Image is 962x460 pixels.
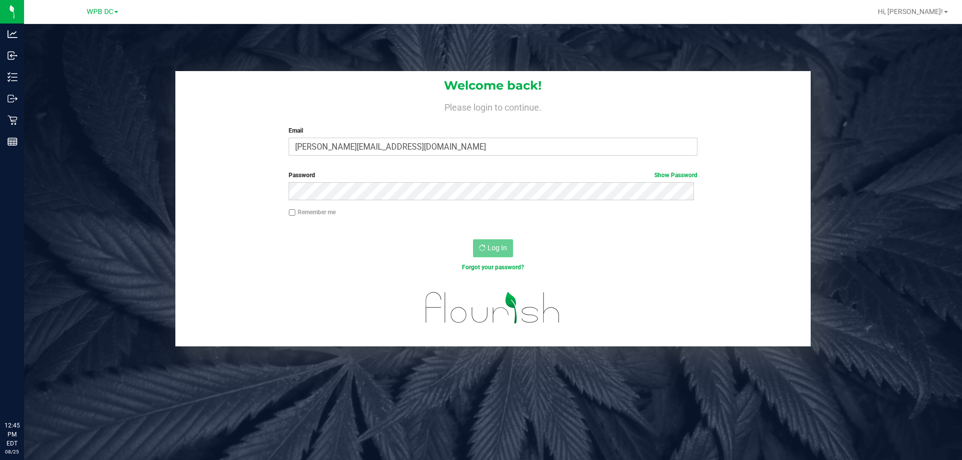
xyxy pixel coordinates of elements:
[289,172,315,179] span: Password
[175,79,811,92] h1: Welcome back!
[5,421,20,448] p: 12:45 PM EDT
[8,137,18,147] inline-svg: Reports
[10,380,40,410] iframe: Resource center
[289,208,336,217] label: Remember me
[488,244,507,252] span: Log In
[654,172,697,179] a: Show Password
[413,282,572,333] img: flourish_logo.svg
[5,448,20,455] p: 08/25
[8,115,18,125] inline-svg: Retail
[8,29,18,39] inline-svg: Analytics
[8,72,18,82] inline-svg: Inventory
[878,8,943,16] span: Hi, [PERSON_NAME]!
[8,94,18,104] inline-svg: Outbound
[473,239,513,257] button: Log In
[289,126,697,135] label: Email
[462,264,524,271] a: Forgot your password?
[175,100,811,112] h4: Please login to continue.
[87,8,113,16] span: WPB DC
[289,209,296,216] input: Remember me
[30,378,42,390] iframe: Resource center unread badge
[8,51,18,61] inline-svg: Inbound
